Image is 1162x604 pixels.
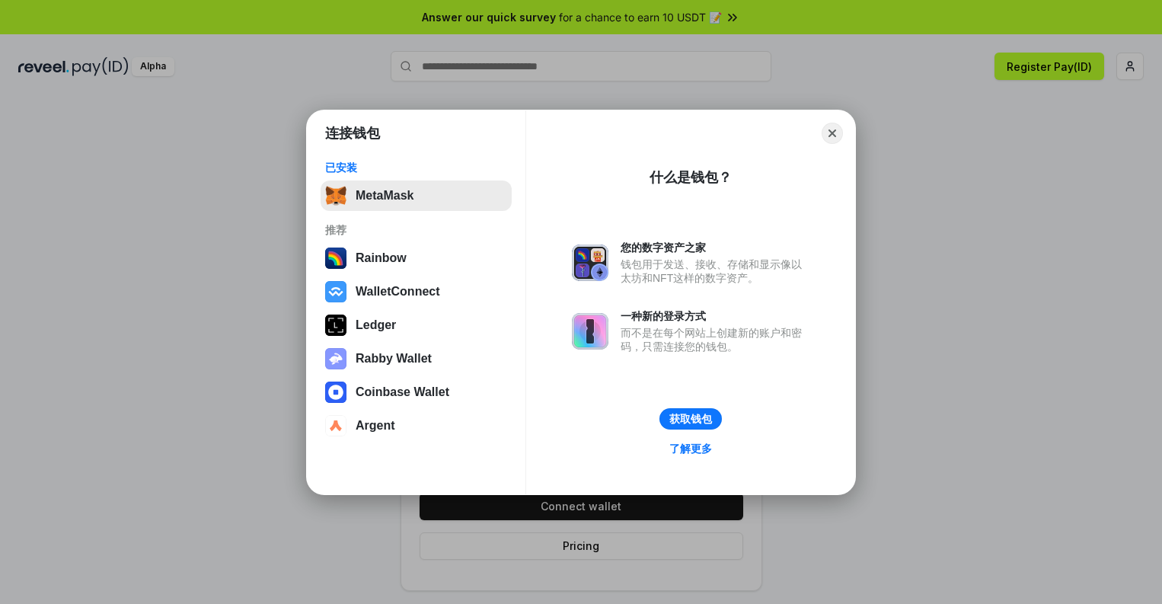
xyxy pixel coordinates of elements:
div: Rabby Wallet [356,352,432,366]
button: Rainbow [321,243,512,273]
div: Coinbase Wallet [356,385,449,399]
h1: 连接钱包 [325,124,380,142]
img: svg+xml,%3Csvg%20xmlns%3D%22http%3A%2F%2Fwww.w3.org%2F2000%2Fsvg%22%20fill%3D%22none%22%20viewBox... [572,244,608,281]
div: Argent [356,419,395,433]
div: 钱包用于发送、接收、存储和显示像以太坊和NFT这样的数字资产。 [621,257,809,285]
button: Close [822,123,843,144]
img: svg+xml,%3Csvg%20xmlns%3D%22http%3A%2F%2Fwww.w3.org%2F2000%2Fsvg%22%20fill%3D%22none%22%20viewBox... [325,348,346,369]
img: svg+xml,%3Csvg%20width%3D%22120%22%20height%3D%22120%22%20viewBox%3D%220%200%20120%20120%22%20fil... [325,248,346,269]
div: 什么是钱包？ [650,168,732,187]
button: Ledger [321,310,512,340]
button: Rabby Wallet [321,344,512,374]
button: Argent [321,411,512,441]
div: 而不是在每个网站上创建新的账户和密码，只需连接您的钱包。 [621,326,809,353]
div: WalletConnect [356,285,440,299]
div: 推荐 [325,223,507,237]
div: 获取钱包 [669,412,712,426]
img: svg+xml,%3Csvg%20fill%3D%22none%22%20height%3D%2233%22%20viewBox%3D%220%200%2035%2033%22%20width%... [325,185,346,206]
img: svg+xml,%3Csvg%20width%3D%2228%22%20height%3D%2228%22%20viewBox%3D%220%200%2028%2028%22%20fill%3D... [325,415,346,436]
img: svg+xml,%3Csvg%20width%3D%2228%22%20height%3D%2228%22%20viewBox%3D%220%200%2028%2028%22%20fill%3D... [325,382,346,403]
div: Ledger [356,318,396,332]
div: 了解更多 [669,442,712,455]
div: 您的数字资产之家 [621,241,809,254]
div: MetaMask [356,189,413,203]
button: WalletConnect [321,276,512,307]
button: 获取钱包 [659,408,722,430]
button: Coinbase Wallet [321,377,512,407]
img: svg+xml,%3Csvg%20width%3D%2228%22%20height%3D%2228%22%20viewBox%3D%220%200%2028%2028%22%20fill%3D... [325,281,346,302]
img: svg+xml,%3Csvg%20xmlns%3D%22http%3A%2F%2Fwww.w3.org%2F2000%2Fsvg%22%20fill%3D%22none%22%20viewBox... [572,313,608,350]
div: 已安装 [325,161,507,174]
a: 了解更多 [660,439,721,459]
div: 一种新的登录方式 [621,309,809,323]
img: svg+xml,%3Csvg%20xmlns%3D%22http%3A%2F%2Fwww.w3.org%2F2000%2Fsvg%22%20width%3D%2228%22%20height%3... [325,315,346,336]
button: MetaMask [321,181,512,211]
div: Rainbow [356,251,407,265]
